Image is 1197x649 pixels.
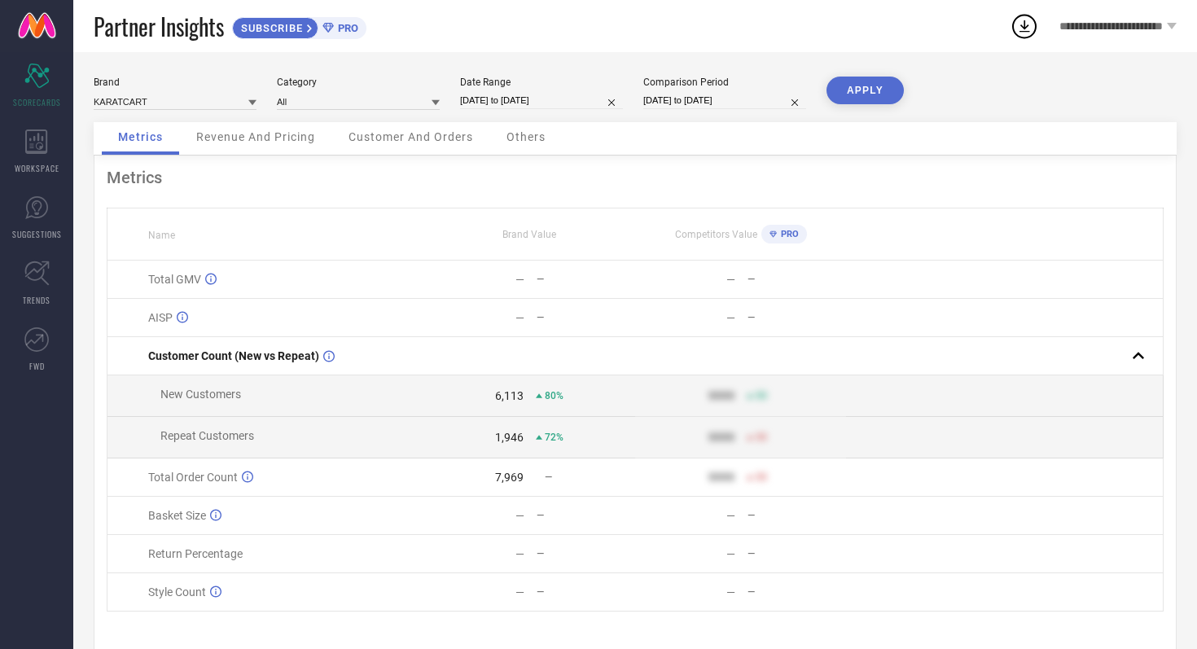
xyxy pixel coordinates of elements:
[460,92,623,109] input: Select date range
[23,294,50,306] span: TRENDS
[515,585,524,599] div: —
[537,274,634,285] div: —
[148,273,201,286] span: Total GMV
[495,389,524,402] div: 6,113
[748,312,845,323] div: —
[148,585,206,599] span: Style Count
[107,168,1164,187] div: Metrics
[515,273,524,286] div: —
[196,130,315,143] span: Revenue And Pricing
[334,22,358,34] span: PRO
[777,229,799,239] span: PRO
[12,228,62,240] span: SUGGESTIONS
[13,96,61,108] span: SCORECARDS
[756,471,767,483] span: 50
[708,389,734,402] div: 9999
[537,548,634,559] div: —
[748,548,845,559] div: —
[15,162,59,174] span: WORKSPACE
[94,10,224,43] span: Partner Insights
[148,471,238,484] span: Total Order Count
[29,360,45,372] span: FWD
[643,92,806,109] input: Select comparison period
[726,547,735,560] div: —
[726,273,735,286] div: —
[495,471,524,484] div: 7,969
[148,311,173,324] span: AISP
[675,229,757,240] span: Competitors Value
[1010,11,1039,41] div: Open download list
[545,390,563,401] span: 80%
[148,349,319,362] span: Customer Count (New vs Repeat)
[708,471,734,484] div: 9999
[460,77,623,88] div: Date Range
[748,510,845,521] div: —
[515,311,524,324] div: —
[756,390,767,401] span: 50
[726,509,735,522] div: —
[118,130,163,143] span: Metrics
[277,77,440,88] div: Category
[148,509,206,522] span: Basket Size
[708,431,734,444] div: 9999
[726,585,735,599] div: —
[232,13,366,39] a: SUBSCRIBEPRO
[748,274,845,285] div: —
[94,77,256,88] div: Brand
[515,547,524,560] div: —
[537,586,634,598] div: —
[537,312,634,323] div: —
[545,432,563,443] span: 72%
[233,22,307,34] span: SUBSCRIBE
[148,547,243,560] span: Return Percentage
[756,432,767,443] span: 50
[515,509,524,522] div: —
[726,311,735,324] div: —
[506,130,546,143] span: Others
[495,431,524,444] div: 1,946
[160,429,254,442] span: Repeat Customers
[349,130,473,143] span: Customer And Orders
[537,510,634,521] div: —
[148,230,175,241] span: Name
[160,388,241,401] span: New Customers
[748,586,845,598] div: —
[545,471,552,483] span: —
[826,77,904,104] button: APPLY
[502,229,556,240] span: Brand Value
[643,77,806,88] div: Comparison Period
